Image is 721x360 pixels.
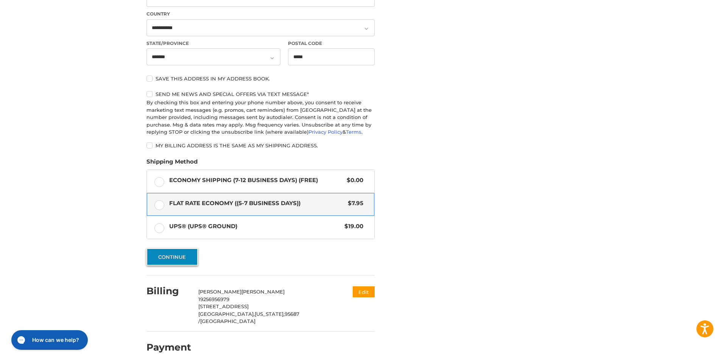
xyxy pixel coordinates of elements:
[146,285,191,297] h2: Billing
[146,248,198,266] button: Continue
[146,341,191,353] h2: Payment
[146,158,198,170] legend: Shipping Method
[241,289,285,295] span: [PERSON_NAME]
[198,303,249,309] span: [STREET_ADDRESS]
[341,222,363,231] span: $19.00
[198,296,229,302] span: 19256956979
[198,311,255,317] span: [GEOGRAPHIC_DATA],
[146,40,280,47] label: State/Province
[146,11,375,17] label: Country
[346,129,361,135] a: Terms
[344,199,363,208] span: $7.95
[146,142,375,148] label: My billing address is the same as my shipping address.
[8,328,90,352] iframe: Gorgias live chat messenger
[169,222,341,231] span: UPS® (UPS® Ground)
[146,76,375,82] label: Save this address in my address book.
[169,199,344,208] span: Flat Rate Economy ((5-7 Business Days))
[146,91,375,97] label: Send me news and special offers via text message*
[198,289,241,295] span: [PERSON_NAME]
[343,176,363,185] span: $0.00
[308,129,343,135] a: Privacy Policy
[200,318,255,324] span: [GEOGRAPHIC_DATA]
[255,311,285,317] span: [US_STATE],
[146,99,375,136] div: By checking this box and entering your phone number above, you consent to receive marketing text ...
[353,286,375,297] button: Edit
[288,40,375,47] label: Postal Code
[169,176,343,185] span: Economy Shipping (7-12 Business Days) (Free)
